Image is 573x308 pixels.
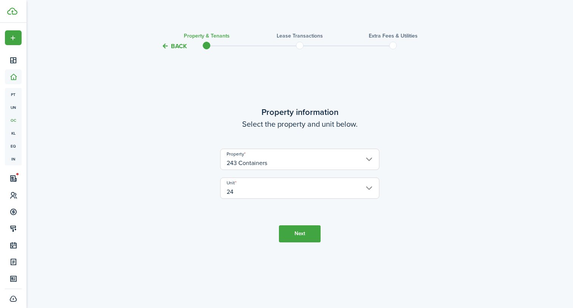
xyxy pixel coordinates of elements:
[7,8,17,15] img: TenantCloud
[5,127,22,140] a: kl
[369,32,418,40] h3: Extra fees & Utilities
[161,42,187,50] button: Back
[141,118,459,130] wizard-step-header-description: Select the property and unit below.
[184,32,230,40] h3: Property & Tenants
[220,149,379,170] input: Select a property
[5,114,22,127] a: oc
[277,32,323,40] h3: Lease Transactions
[279,225,321,242] button: Next
[5,101,22,114] a: un
[5,88,22,101] a: pt
[5,30,22,45] button: Open menu
[5,140,22,152] a: eq
[141,106,459,118] wizard-step-header-title: Property information
[5,152,22,165] a: in
[220,178,379,199] input: Select a unit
